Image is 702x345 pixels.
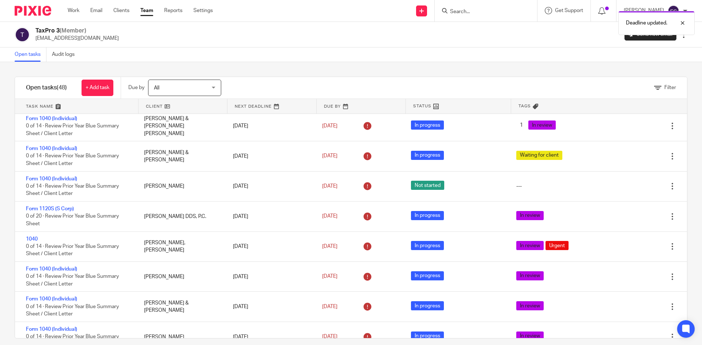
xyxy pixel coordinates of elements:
span: Status [413,103,431,109]
span: In progress [411,301,444,310]
span: In review [516,241,544,250]
span: [DATE] [322,214,337,219]
span: In review [516,271,544,280]
img: svg%3E [15,27,30,42]
span: [DATE] [322,334,337,339]
p: Deadline updated. [626,19,667,27]
span: 0 of 14 · Review Prior Year Blue Summary Sheet / Client Letter [26,184,119,196]
span: In progress [411,271,444,280]
a: Settings [193,7,213,14]
div: [PERSON_NAME] [137,330,226,344]
a: Form 1040 (Individual) [26,176,77,181]
div: [PERSON_NAME] & [PERSON_NAME] [137,145,226,168]
div: [DATE] [226,119,314,133]
div: [PERSON_NAME] [137,269,226,284]
span: 0 of 14 · Review Prior Year Blue Summary Sheet / Client Letter [26,244,119,257]
div: [DATE] [226,209,314,224]
div: --- [516,183,522,190]
div: [DATE] [226,299,314,314]
span: In review [516,301,544,310]
a: 1040 [26,237,38,242]
span: In progress [411,120,444,130]
div: [PERSON_NAME] & [PERSON_NAME] [137,296,226,318]
span: In progress [411,331,444,341]
a: Form 1040 (Individual) [26,116,77,121]
span: [DATE] [322,123,337,129]
span: 0 of 20 · Review Prior Year Blue Summary Sheet [26,214,119,227]
span: In progress [411,151,444,160]
span: In review [516,211,544,220]
a: Email [90,7,102,14]
a: Form 1040 (Individual) [26,296,77,302]
div: [DATE] [226,239,314,254]
span: [DATE] [322,274,337,279]
img: Pixie [15,6,51,16]
span: 0 of 14 · Review Prior Year Blue Summary Sheet / Client Letter [26,274,119,287]
span: Tags [518,103,531,109]
span: [DATE] [322,154,337,159]
span: In review [528,120,556,130]
div: [PERSON_NAME] & [PERSON_NAME] [PERSON_NAME] [137,111,226,141]
div: [DATE] [226,149,314,164]
div: [PERSON_NAME], [PERSON_NAME] [137,235,226,258]
span: In progress [411,211,444,220]
span: [DATE] [322,244,337,249]
p: [EMAIL_ADDRESS][DOMAIN_NAME] [35,35,119,42]
span: Waiting for client [516,151,562,160]
a: Clients [113,7,129,14]
div: [PERSON_NAME] DDS, P.C. [137,209,226,224]
div: [DATE] [226,179,314,193]
div: [PERSON_NAME] [137,179,226,193]
span: [DATE] [322,304,337,309]
h2: TaxPro 3 [35,27,119,35]
a: Work [68,7,79,14]
div: [DATE] [226,330,314,344]
span: Filter [664,85,676,90]
img: svg%3E [668,5,679,17]
span: 0 of 14 · Review Prior Year Blue Summary Sheet / Client Letter [26,304,119,317]
a: Reports [164,7,182,14]
p: Due by [128,84,144,91]
span: 1 [516,120,526,130]
a: Audit logs [52,47,80,62]
a: Form 1040 (Individual) [26,267,77,272]
a: Form 1040 (Individual) [26,146,77,151]
span: Not started [411,181,444,190]
span: In progress [411,241,444,250]
span: [DATE] [322,184,337,189]
span: (Member) [60,28,86,34]
span: All [154,85,159,91]
div: [DATE] [226,269,314,284]
span: Urgent [546,241,569,250]
a: + Add task [82,80,113,96]
a: Team [140,7,153,14]
span: In review [516,331,544,341]
h1: Open tasks [26,84,67,92]
a: Form 1040 (Individual) [26,327,77,332]
span: 0 of 14 · Review Prior Year Blue Summary Sheet / Client Letter [26,154,119,166]
span: 0 of 14 · Review Prior Year Blue Summary Sheet / Client Letter [26,123,119,136]
a: Form 1120S (S Corp) [26,206,74,211]
span: (48) [57,85,67,91]
a: Open tasks [15,47,46,62]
